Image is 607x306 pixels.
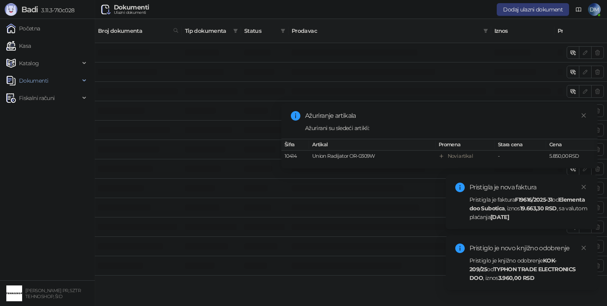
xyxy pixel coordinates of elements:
[520,205,557,212] strong: 19.663,30 RSD
[469,266,576,281] strong: TYPHON TRADE ELECTRONICS DOO
[495,151,546,162] td: -
[497,3,569,16] button: Dodaj ulazni dokument
[98,26,170,35] span: Broj dokumenta
[482,25,490,37] span: filter
[305,124,588,132] div: Ažurirani su sledeći artikli:
[309,139,435,151] th: Artikal
[281,139,309,151] th: Šifra
[572,3,585,16] a: Dokumentacija
[182,19,241,43] th: Tip dokumenta
[6,21,40,36] a: Početna
[581,184,586,190] span: close
[19,55,39,71] span: Katalog
[5,3,17,16] img: Logo
[38,7,74,14] span: 3.11.3-710c028
[503,6,563,13] span: Dodaj ulazni dokument
[279,25,287,37] span: filter
[288,19,491,43] th: Prodavac
[114,4,149,11] div: Dokumenti
[185,26,230,35] span: Tip dokumenta
[469,256,588,282] div: Pristiglo je knjižno odobrenje od , iznos
[281,28,285,33] span: filter
[581,113,586,118] span: close
[292,26,480,35] span: Prodavac
[305,111,588,121] div: Ažuriranje artikala
[309,151,435,162] td: Union Radijator OR-0309W
[21,5,38,14] span: Badi
[19,90,55,106] span: Fiskalni računi
[498,274,534,281] strong: 3.960,00 RSD
[469,183,588,192] div: Pristigla je nova faktura
[469,244,588,253] div: Pristiglo je novo knjižno odobrenje
[6,38,31,54] a: Kasa
[491,19,554,43] th: Iznos
[579,244,588,252] a: Close
[233,28,238,33] span: filter
[588,3,601,16] span: DM
[455,183,465,192] span: info-circle
[291,111,300,121] span: info-circle
[6,285,22,301] img: 64x64-companyLogo-68805acf-9e22-4a20-bcb3-9756868d3d19.jpeg
[490,213,509,221] strong: [DATE]
[495,139,546,151] th: Stara cena
[25,288,81,299] small: [PERSON_NAME] PR, SZTR TEHNOSHOP, ŠID
[581,245,586,251] span: close
[455,244,465,253] span: info-circle
[435,139,495,151] th: Promena
[546,151,598,162] td: 5.850,00 RSD
[281,151,309,162] td: 10414
[232,25,239,37] span: filter
[483,28,488,33] span: filter
[448,152,473,160] div: Novi artikal
[515,196,552,203] strong: F19616/2025-31
[579,111,588,120] a: Close
[579,183,588,191] a: Close
[114,11,149,15] div: Ulazni dokumenti
[101,5,111,14] img: Ulazni dokumenti
[19,73,48,89] span: Dokumenti
[244,26,277,35] span: Status
[469,195,588,221] div: Pristigla je faktura od , iznos , sa valutom plaćanja
[95,19,182,43] th: Broj dokumenta
[546,139,598,151] th: Cena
